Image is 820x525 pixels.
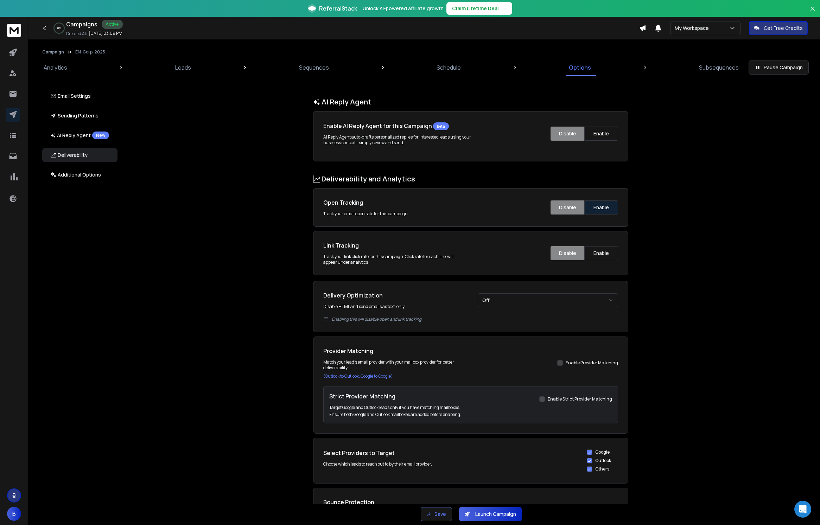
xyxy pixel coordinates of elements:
[175,63,191,72] p: Leads
[794,501,811,518] div: Open Intercom Messenger
[699,63,739,72] p: Subsequences
[675,25,712,32] p: My Workspace
[446,2,512,15] button: Claim Lifetime Deal→
[7,507,21,521] button: B
[171,59,195,76] a: Leads
[57,26,61,30] p: 0 %
[89,31,122,36] p: [DATE] 03:09 PM
[102,20,123,29] div: Active
[695,59,743,76] a: Subsequences
[39,59,71,76] a: Analytics
[565,59,595,76] a: Options
[749,60,809,75] button: Pause Campaign
[51,92,91,100] p: Email Settings
[66,31,87,37] p: Created At:
[299,63,329,72] p: Sequences
[75,49,105,55] p: EN-Corp-2025
[363,5,444,12] p: Unlock AI-powered affiliate growth
[44,63,67,72] p: Analytics
[42,49,64,55] button: Campaign
[749,21,808,35] button: Get Free Credits
[319,4,357,13] span: ReferralStack
[432,59,465,76] a: Schedule
[42,89,117,103] button: Email Settings
[295,59,333,76] a: Sequences
[437,63,461,72] p: Schedule
[569,63,591,72] p: Options
[808,4,817,21] button: Close banner
[66,20,97,28] h1: Campaigns
[502,5,507,12] span: →
[764,25,803,32] p: Get Free Credits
